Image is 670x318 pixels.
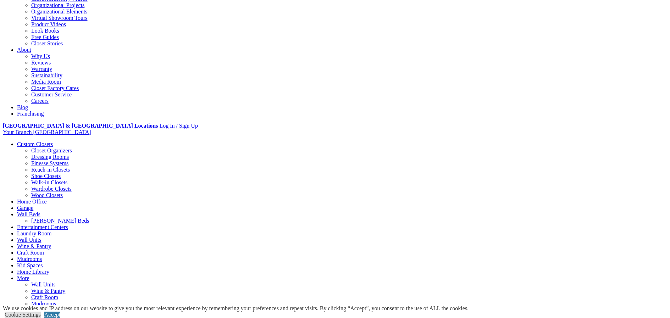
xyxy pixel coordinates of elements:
a: Organizational Projects [31,2,84,8]
a: More menu text will display only on big screen [17,275,29,281]
a: Customer Service [31,91,72,97]
a: Your Branch [GEOGRAPHIC_DATA] [3,129,91,135]
a: Home Office [17,199,47,205]
a: Product Videos [31,21,66,27]
a: Wine & Pantry [31,288,65,294]
a: [PERSON_NAME] Beds [31,218,89,224]
div: We use cookies and IP address on our website to give you the most relevant experience by remember... [3,305,469,312]
a: Wine & Pantry [17,243,51,249]
a: Laundry Room [17,230,51,236]
a: Franchising [17,111,44,117]
a: Kid Spaces [17,262,43,268]
a: Wood Closets [31,192,63,198]
span: [GEOGRAPHIC_DATA] [33,129,91,135]
a: Reach-in Closets [31,167,70,173]
a: Craft Room [31,294,58,300]
a: Walk-in Closets [31,179,67,185]
a: Why Us [31,53,50,59]
a: [GEOGRAPHIC_DATA] & [GEOGRAPHIC_DATA] Locations [3,123,158,129]
a: Mudrooms [31,301,56,307]
a: Home Library [17,269,49,275]
a: Craft Room [17,250,44,256]
a: Finesse Systems [31,160,68,166]
a: Closet Factory Cares [31,85,79,91]
a: Accept [44,312,60,318]
a: Closet Organizers [31,147,72,154]
a: Log In / Sign Up [159,123,198,129]
a: Closet Stories [31,40,63,46]
a: Cookie Settings [5,312,41,318]
a: Blog [17,104,28,110]
a: Mudrooms [17,256,42,262]
a: Careers [31,98,49,104]
a: Warranty [31,66,52,72]
a: Sustainability [31,72,62,78]
a: Custom Closets [17,141,53,147]
a: Wall Units [17,237,41,243]
a: Wall Beds [17,211,40,217]
a: Dressing Rooms [31,154,69,160]
a: Reviews [31,60,51,66]
a: Look Books [31,28,59,34]
a: Entertainment Centers [17,224,68,230]
a: Virtual Showroom Tours [31,15,88,21]
a: Wall Units [31,281,55,288]
a: About [17,47,31,53]
a: Media Room [31,79,61,85]
a: Organizational Elements [31,9,87,15]
a: Free Guides [31,34,59,40]
span: Your Branch [3,129,32,135]
a: Garage [17,205,33,211]
a: Wardrobe Closets [31,186,72,192]
a: Shoe Closets [31,173,61,179]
